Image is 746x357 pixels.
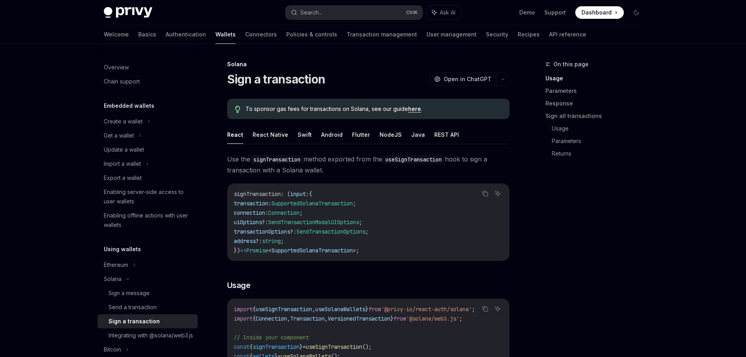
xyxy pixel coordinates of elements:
span: import [234,306,253,313]
a: Wallets [215,25,236,44]
span: { [309,190,312,198]
span: ; [365,228,368,235]
span: // Inside your component [234,334,309,341]
div: Import a wallet [104,159,141,169]
span: connection [234,209,265,216]
button: Search...CtrlK [285,5,423,20]
code: signTransaction [250,155,303,164]
button: React Native [253,125,288,144]
span: Open in ChatGPT [444,75,491,83]
div: Sign a message [108,288,150,298]
span: SupportedSolanaTransaction [271,200,353,207]
span: from [368,306,381,313]
img: dark logo [104,7,152,18]
span: = [303,343,306,350]
a: Sign a message [98,286,198,300]
div: Bitcoin [104,345,121,354]
a: Authentication [166,25,206,44]
span: VersionedTransaction [328,315,390,322]
span: (); [362,343,372,350]
a: here [408,105,421,112]
a: Parameters [546,85,649,97]
a: Policies & controls [286,25,337,44]
span: ; [459,315,462,322]
span: signTransaction [253,343,300,350]
h5: Embedded wallets [104,101,154,111]
span: > [353,247,356,254]
span: SupportedSolanaTransaction [271,247,353,254]
div: Update a wallet [104,145,144,154]
span: Transaction [290,315,325,322]
span: useSignTransaction [256,306,312,313]
span: input [290,190,306,198]
button: Open in ChatGPT [429,72,496,86]
a: Sign all transactions [546,110,649,122]
button: Copy the contents from the code block [480,188,490,199]
a: Parameters [552,135,649,147]
div: Overview [104,63,129,72]
span: On this page [553,60,589,69]
span: < [268,247,271,254]
button: Android [321,125,343,144]
div: Enabling offline actions with user wallets [104,211,193,230]
a: User management [426,25,477,44]
span: transactionOptions [234,228,290,235]
span: Promise [246,247,268,254]
a: Welcome [104,25,129,44]
a: Demo [519,9,535,16]
a: Usage [552,122,649,135]
a: Security [486,25,508,44]
span: : [265,209,268,216]
span: Ctrl K [406,9,418,16]
span: ; [472,306,475,313]
span: ; [353,200,356,207]
a: Response [546,97,649,110]
code: useSignTransaction [382,155,445,164]
span: ; [281,237,284,245]
button: Flutter [352,125,370,144]
span: ; [359,219,362,226]
div: Export a wallet [104,173,142,183]
span: const [234,343,249,350]
div: Solana [227,60,509,68]
button: Ask AI [493,304,503,314]
span: '@privy-io/react-auth/solana' [381,306,472,313]
a: Sign a transaction [98,314,198,328]
a: Recipes [518,25,540,44]
span: => [240,247,246,254]
a: Overview [98,60,198,74]
a: Export a wallet [98,171,198,185]
a: Integrating with @solana/web3.js [98,328,198,343]
span: uiOptions [234,219,262,226]
span: Use the method exported from the hook to sign a transaction with a Solana wallet. [227,154,509,176]
span: : [268,200,271,207]
span: Dashboard [582,9,612,16]
span: ?: [262,219,268,226]
a: Support [544,9,566,16]
button: Swift [298,125,312,144]
button: NodeJS [379,125,402,144]
a: Basics [138,25,156,44]
button: Copy the contents from the code block [480,304,490,314]
button: Toggle dark mode [630,6,643,19]
a: Send a transaction [98,300,198,314]
span: } [390,315,394,322]
button: Ask AI [426,5,461,20]
span: signTransaction [234,190,281,198]
div: Send a transaction [108,303,157,312]
span: Connection [256,315,287,322]
span: useSolanaWallets [315,306,365,313]
a: Connectors [245,25,277,44]
span: SendTransactionModalUIOptions [268,219,359,226]
a: Chain support [98,74,198,89]
span: import [234,315,253,322]
span: { [253,306,256,313]
span: ?: [256,237,262,245]
a: Enabling server-side access to user wallets [98,185,198,208]
span: { [253,315,256,322]
button: REST API [434,125,459,144]
span: address [234,237,256,245]
span: Ask AI [440,9,455,16]
h5: Using wallets [104,245,141,254]
div: Ethereum [104,260,128,270]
